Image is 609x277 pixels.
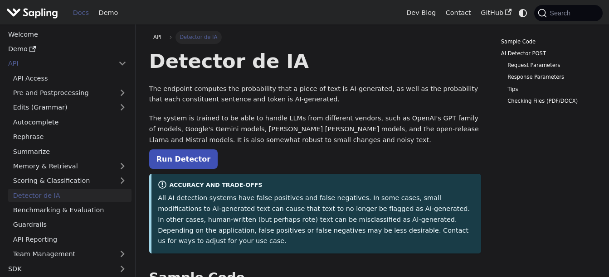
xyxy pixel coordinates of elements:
a: Welcome [3,28,132,41]
button: Expand sidebar category 'SDK' [113,262,132,275]
a: Sample Code [501,38,593,46]
p: All AI detection systems have false positives and false negatives. In some cases, small modificat... [158,193,474,247]
span: Search [547,10,576,17]
a: API [149,31,166,43]
button: Switch between dark and light mode (currently system mode) [516,6,530,19]
a: Memory & Retrieval [8,160,132,173]
nav: Breadcrumbs [149,31,481,43]
a: GitHub [476,6,516,20]
button: Search (Command+K) [534,5,602,21]
a: Benchmarking & Evaluation [8,204,132,217]
p: The endpoint computes the probability that a piece of text is AI-generated, as well as the probab... [149,84,481,105]
a: Contact [441,6,476,20]
a: Run Detector [149,149,218,169]
font: Accuracy and Trade-offs [169,182,262,189]
a: Demo [3,43,132,56]
span: Detector de IA [175,31,222,43]
img: Sapling.ai [6,6,58,19]
a: Team Management [8,248,132,261]
a: Guardrails [8,218,132,231]
a: Checking Files (PDF/DOCX) [507,97,590,105]
a: API Access [8,72,132,85]
a: Rephrase [8,130,132,143]
button: Collapse sidebar category 'API' [113,57,132,70]
a: SDK [3,262,113,275]
a: Edits (Grammar) [8,101,132,114]
a: Summarize [8,145,132,158]
a: Detector de IA [8,189,132,202]
a: Request Parameters [507,61,590,70]
a: AI Detector POST [501,49,593,58]
a: Dev Blog [401,6,440,20]
a: Sapling.aiSapling.ai [6,6,61,19]
a: Scoring & Classification [8,174,132,187]
a: Response Parameters [507,73,590,81]
a: API [3,57,113,70]
font: GitHub [481,9,503,16]
a: Tips [507,85,590,94]
a: API Reporting [8,233,132,246]
a: Docs [68,6,94,20]
font: Demo [8,45,28,53]
h1: Detector de IA [149,49,481,73]
a: Demo [94,6,123,20]
a: Autocomplete [8,115,132,129]
span: API [153,34,161,40]
p: The system is trained to be able to handle LLMs from different vendors, such as OpenAI's GPT fami... [149,113,481,145]
a: Pre and Postprocessing [8,86,132,100]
